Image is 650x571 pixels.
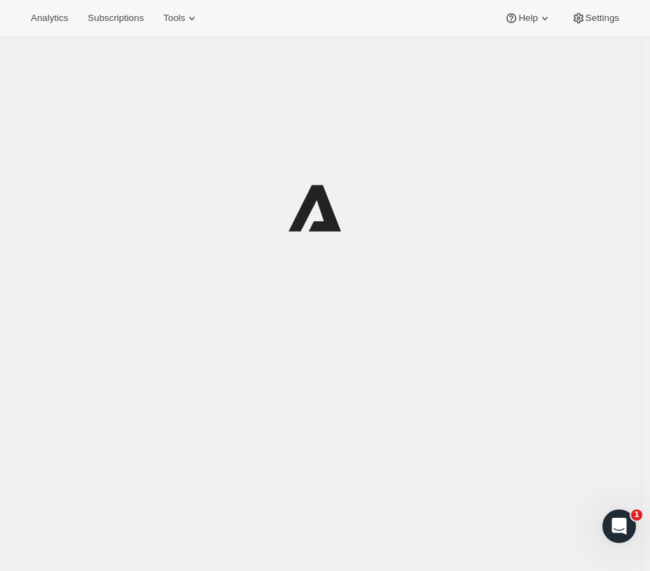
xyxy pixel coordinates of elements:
[155,8,207,28] button: Tools
[79,8,152,28] button: Subscriptions
[518,13,537,24] span: Help
[586,13,619,24] span: Settings
[631,509,642,521] span: 1
[31,13,68,24] span: Analytics
[602,509,636,543] iframe: Intercom live chat
[88,13,144,24] span: Subscriptions
[496,8,560,28] button: Help
[22,8,76,28] button: Analytics
[563,8,628,28] button: Settings
[163,13,185,24] span: Tools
